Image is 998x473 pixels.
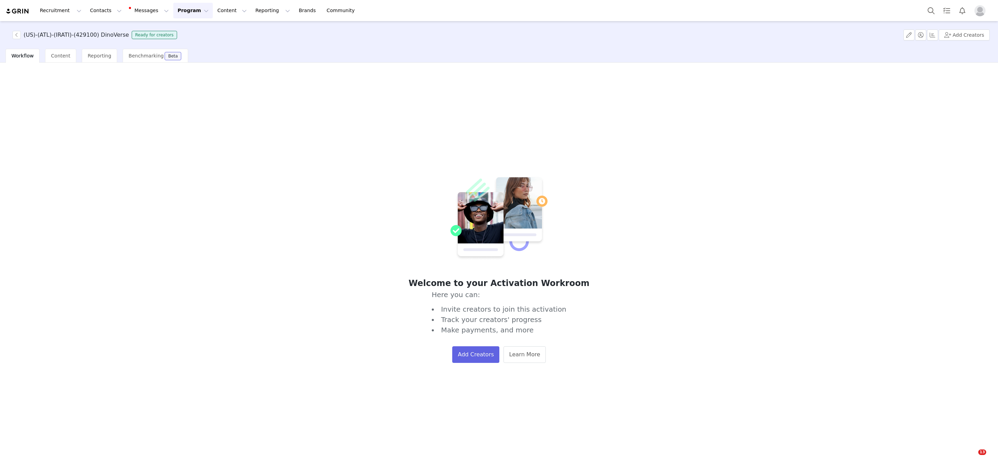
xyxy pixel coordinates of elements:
button: Profile [970,5,992,16]
button: Recruitment [36,3,86,18]
img: grin logo [6,8,30,15]
button: Notifications [955,3,970,18]
h3: (US)-(ATL)-(IRATI)-(429100) DinoVerse [24,31,129,39]
a: Community [323,3,362,18]
button: Contacts [86,3,126,18]
button: Messages [126,3,173,18]
li: Track your creators' progress [432,314,567,325]
a: Learn More [504,346,545,363]
span: Workflow [11,53,34,59]
button: Search [923,3,939,18]
li: Make payments, and more [432,325,567,335]
button: Add Creators [939,29,990,41]
button: Add Creators [452,346,499,363]
li: Invite creators to join this activation [432,304,567,314]
button: Program [173,3,213,18]
span: Here you can: [432,289,567,335]
a: Tasks [939,3,954,18]
button: Content [213,3,251,18]
span: Benchmarking [129,53,164,59]
button: Reporting [251,3,294,18]
a: Brands [295,3,322,18]
img: placeholder-profile.jpg [974,5,986,16]
h1: Welcome to your Activation Workroom [273,277,725,289]
span: [object Object] [12,31,180,39]
span: Ready for creators [132,31,177,39]
span: Content [51,53,70,59]
span: 13 [978,449,986,455]
iframe: Intercom live chat [964,449,981,466]
img: Welcome to your Activation Workroom [450,176,548,260]
span: Reporting [88,53,111,59]
div: Beta [168,54,178,58]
